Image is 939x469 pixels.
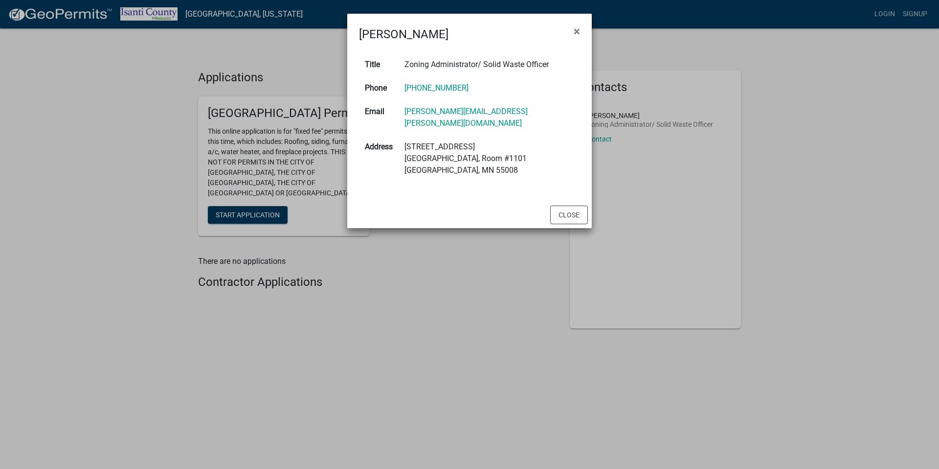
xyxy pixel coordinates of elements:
td: [STREET_ADDRESS] [GEOGRAPHIC_DATA], Room #1101 [GEOGRAPHIC_DATA], MN 55008 [399,135,580,182]
h4: [PERSON_NAME] [359,25,448,43]
button: Close [566,18,588,45]
th: Email [359,100,399,135]
a: [PHONE_NUMBER] [404,83,469,93]
a: [PERSON_NAME][EMAIL_ADDRESS][PERSON_NAME][DOMAIN_NAME] [404,107,528,128]
th: Phone [359,76,399,100]
th: Address [359,135,399,182]
th: Title [359,53,399,76]
span: × [574,24,580,38]
button: Close [550,206,588,224]
td: Zoning Administrator/ Solid Waste Officer [399,53,580,76]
